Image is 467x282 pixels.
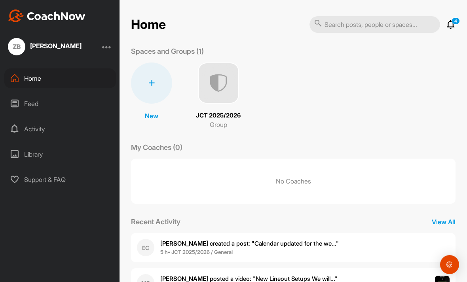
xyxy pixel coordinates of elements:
a: JCT 2025/2026Group [196,62,241,129]
div: [PERSON_NAME] [30,43,82,49]
img: CoachNow [8,9,85,22]
p: View All [432,217,456,227]
p: No Coaches [131,159,456,204]
div: Open Intercom Messenger [440,255,459,274]
p: New [145,111,158,121]
b: 5 h • JCT 2025/2026 / General [160,249,233,255]
input: Search posts, people or spaces... [309,16,440,33]
p: Spaces and Groups (1) [131,46,204,57]
img: uAAAAAElFTkSuQmCC [198,62,239,104]
div: ZB [8,38,25,55]
div: Activity [4,119,116,139]
h2: Home [131,17,166,32]
p: Recent Activity [131,216,180,227]
span: created a post : "Calendar updated for the we..." [160,240,339,247]
b: [PERSON_NAME] [160,240,208,247]
p: JCT 2025/2026 [196,111,241,120]
div: Home [4,68,116,88]
div: Library [4,144,116,164]
div: EC [137,239,154,256]
p: 4 [452,17,460,25]
div: Feed [4,94,116,114]
div: Support & FAQ [4,170,116,189]
p: My Coaches (0) [131,142,182,153]
p: Group [210,120,227,129]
